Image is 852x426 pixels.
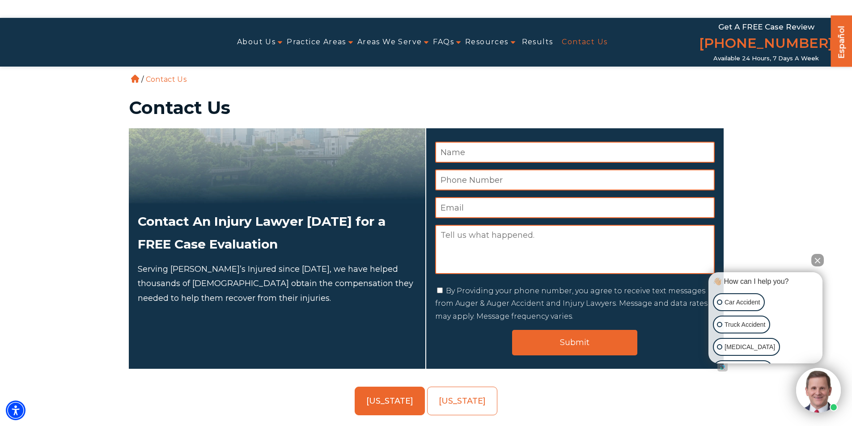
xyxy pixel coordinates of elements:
[131,75,139,83] a: Home
[435,197,715,218] input: Email
[796,368,841,413] img: Intaker widget Avatar
[725,342,775,353] p: [MEDICAL_DATA]
[287,32,346,52] a: Practice Areas
[357,32,422,52] a: Areas We Serve
[465,32,509,52] a: Resources
[811,254,824,266] button: Close Intaker Chat Widget
[435,169,715,190] input: Phone Number
[138,210,416,255] h2: Contact An Injury Lawyer [DATE] for a FREE Case Evaluation
[433,32,454,52] a: FAQs
[835,17,849,64] a: Español
[427,387,497,415] a: [US_STATE]
[711,277,820,287] div: 👋🏼 How can I help you?
[713,55,819,62] span: Available 24 Hours, 7 Days a Week
[6,401,25,420] div: Accessibility Menu
[512,330,637,355] input: Submit
[725,297,760,308] p: Car Accident
[718,22,814,31] span: Get a FREE Case Review
[129,99,724,117] h1: Contact Us
[435,287,708,321] label: By Providing your phone number, you agree to receive text messages from Auger & Auger Accident an...
[237,32,276,52] a: About Us
[138,262,416,305] p: Serving [PERSON_NAME]’s Injured since [DATE], we have helped thousands of [DEMOGRAPHIC_DATA] obta...
[355,387,425,415] a: [US_STATE]
[129,128,425,203] img: Attorneys
[435,142,715,163] input: Name
[725,319,765,330] p: Truck Accident
[5,32,145,53] img: Auger & Auger Accident and Injury Lawyers Logo
[522,32,553,52] a: Results
[562,32,607,52] a: Contact Us
[717,363,728,371] a: Open intaker chat
[699,34,833,55] a: [PHONE_NUMBER]
[144,75,189,84] li: Contact Us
